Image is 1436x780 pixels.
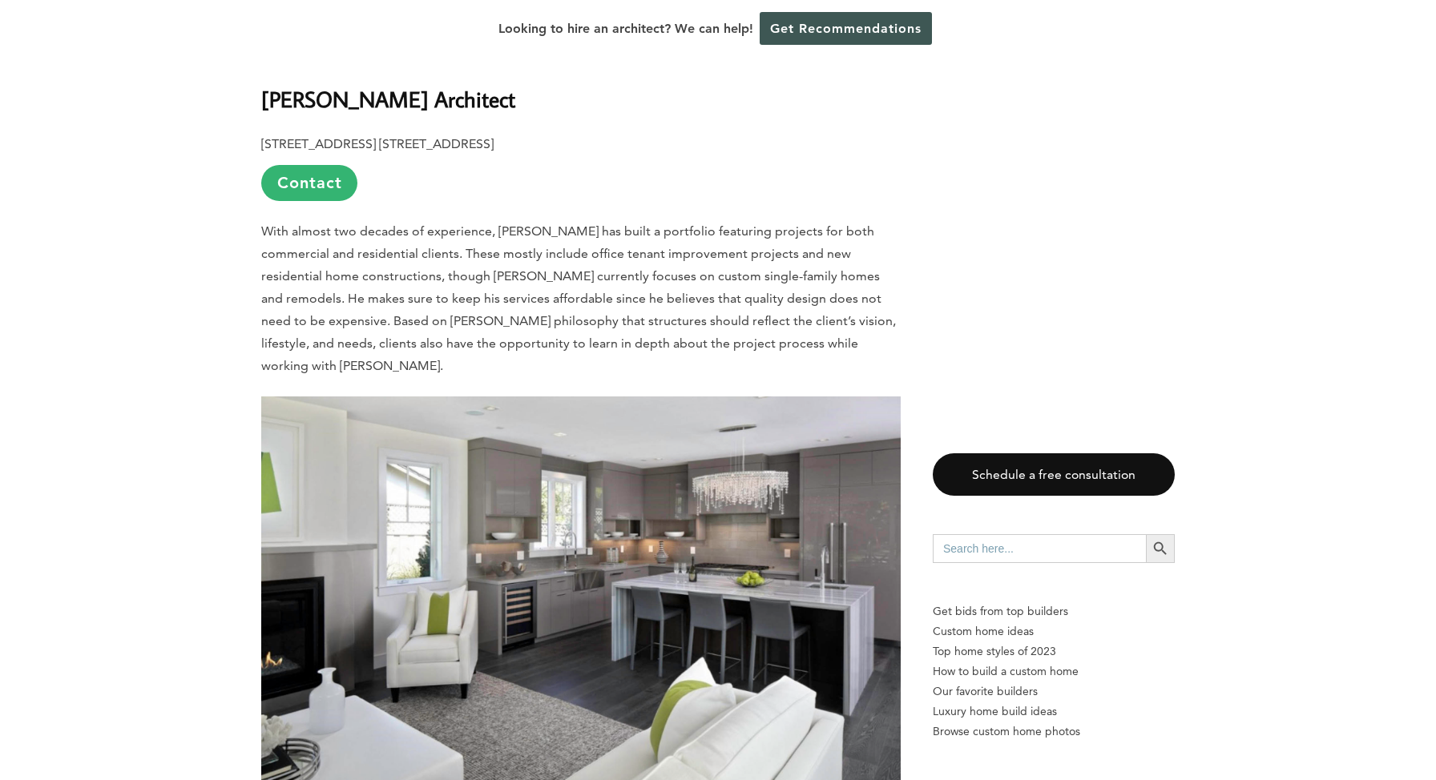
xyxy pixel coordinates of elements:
[760,12,932,45] a: Get Recommendations
[1152,540,1169,557] svg: Search
[933,621,1175,641] a: Custom home ideas
[261,223,896,373] span: With almost two decades of experience, [PERSON_NAME] has built a portfolio featuring projects for...
[933,722,1175,742] a: Browse custom home photos
[933,534,1146,563] input: Search here...
[933,453,1175,496] a: Schedule a free consultation
[933,681,1175,702] a: Our favorite builders
[933,661,1175,681] a: How to build a custom home
[261,136,494,151] b: [STREET_ADDRESS] [STREET_ADDRESS]
[261,165,357,201] a: Contact
[933,641,1175,661] a: Top home styles of 2023
[261,85,515,113] b: [PERSON_NAME] Architect
[933,702,1175,722] a: Luxury home build ideas
[933,601,1175,621] p: Get bids from top builders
